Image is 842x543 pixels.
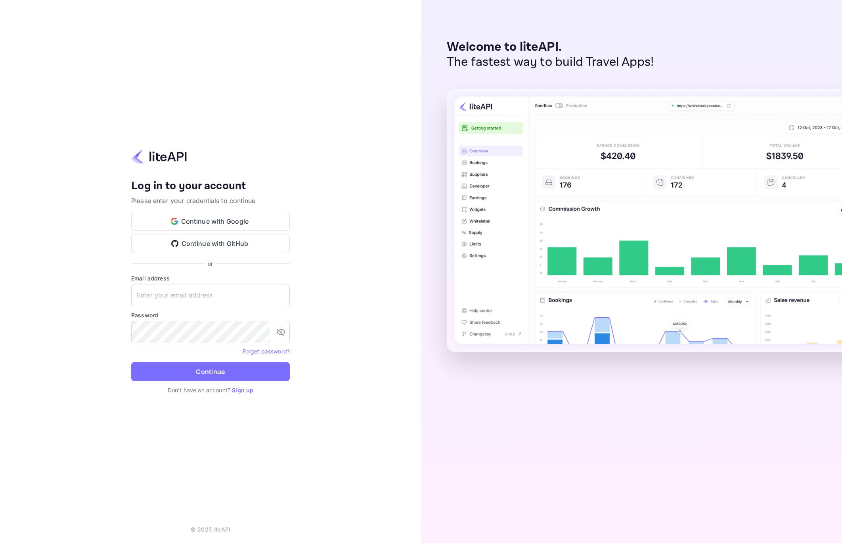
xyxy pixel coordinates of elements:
input: Enter your email address [131,284,290,306]
button: Continue with Google [131,212,290,231]
button: toggle password visibility [273,324,289,340]
button: Continue with GitHub [131,234,290,253]
p: Welcome to liteAPI. [447,40,654,55]
button: Continue [131,362,290,381]
p: Please enter your credentials to continue [131,196,290,205]
a: Forget password? [243,348,290,355]
p: or [208,259,213,268]
p: The fastest way to build Travel Apps! [447,55,654,70]
h4: Log in to your account [131,179,290,193]
label: Password [131,311,290,319]
a: Forget password? [243,347,290,355]
p: © 2025 liteAPI [191,525,230,533]
p: Don't have an account? [131,386,290,394]
a: Sign up [232,387,253,393]
label: Email address [131,274,290,282]
img: liteapi [131,149,187,164]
